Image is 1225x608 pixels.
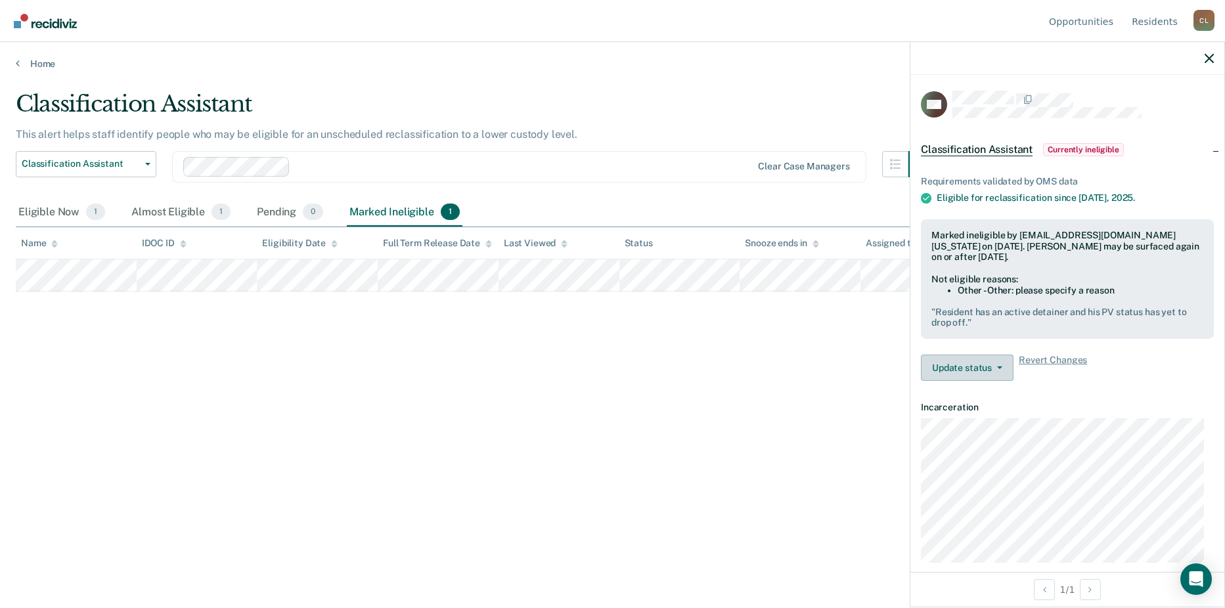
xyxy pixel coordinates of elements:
[921,143,1033,156] span: Classification Assistant
[22,158,140,169] span: Classification Assistant
[1019,355,1087,381] span: Revert Changes
[129,198,233,227] div: Almost Eligible
[212,204,231,221] span: 1
[921,176,1214,187] div: Requirements validated by OMS data
[1111,192,1135,203] span: 2025.
[254,198,326,227] div: Pending
[86,204,105,221] span: 1
[14,14,77,28] img: Recidiviz
[16,91,935,128] div: Classification Assistant
[21,238,58,249] div: Name
[16,58,1209,70] a: Home
[1034,579,1055,600] button: Previous Opportunity
[921,355,1013,381] button: Update status
[958,285,1203,296] li: Other - Other: please specify a reason
[931,230,1203,263] div: Marked ineligible by [EMAIL_ADDRESS][DOMAIN_NAME][US_STATE] on [DATE]. [PERSON_NAME] may be surfa...
[931,307,1203,329] pre: " Resident has an active detainer and his PV status has yet to drop off. "
[866,238,927,249] div: Assigned to
[745,238,819,249] div: Snooze ends in
[16,128,577,141] p: This alert helps staff identify people who may be eligible for an unscheduled reclassification to...
[931,274,1203,285] div: Not eligible reasons:
[347,198,462,227] div: Marked Ineligible
[937,192,1214,204] div: Eligible for reclassification since [DATE],
[504,238,568,249] div: Last Viewed
[441,204,460,221] span: 1
[758,161,849,172] div: Clear case managers
[625,238,653,249] div: Status
[383,238,492,249] div: Full Term Release Date
[910,129,1224,171] div: Classification AssistantCurrently ineligible
[1193,10,1214,31] button: Profile dropdown button
[1180,563,1212,595] div: Open Intercom Messenger
[1080,579,1101,600] button: Next Opportunity
[16,198,108,227] div: Eligible Now
[921,402,1214,413] dt: Incarceration
[262,238,338,249] div: Eligibility Date
[910,572,1224,607] div: 1 / 1
[142,238,187,249] div: IDOC ID
[303,204,323,221] span: 0
[1193,10,1214,31] div: C L
[1043,143,1124,156] span: Currently ineligible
